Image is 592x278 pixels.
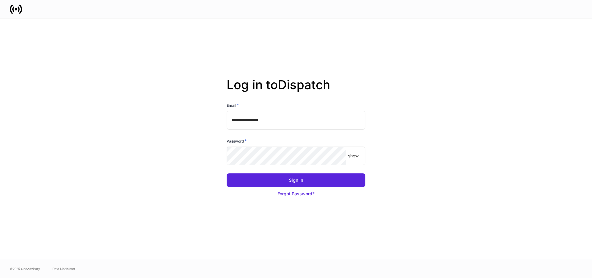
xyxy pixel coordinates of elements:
h6: Email [227,102,239,108]
p: show [348,153,359,159]
button: Sign In [227,173,365,187]
a: Data Disclaimer [52,266,75,271]
h6: Password [227,138,247,144]
h2: Log in to Dispatch [227,77,365,102]
div: Sign In [289,177,303,183]
span: © 2025 OneAdvisory [10,266,40,271]
div: Forgot Password? [277,191,314,197]
button: Forgot Password? [227,187,365,201]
